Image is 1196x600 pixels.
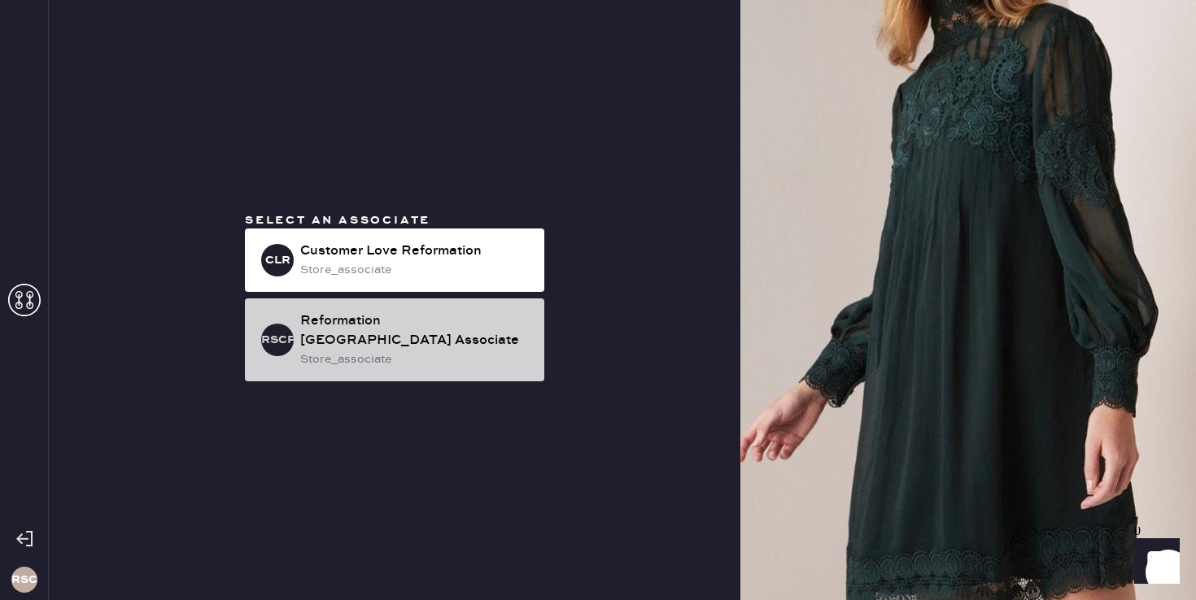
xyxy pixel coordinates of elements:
[261,334,294,346] h3: RSCPA
[300,311,531,350] div: Reformation [GEOGRAPHIC_DATA] Associate
[1119,527,1189,597] iframe: Front Chat
[265,254,290,266] h3: CLR
[245,213,430,228] span: Select an associate
[300,241,531,261] div: Customer Love Reformation
[300,350,531,368] div: store_associate
[11,574,37,585] h3: RSCP
[300,261,531,279] div: store_associate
